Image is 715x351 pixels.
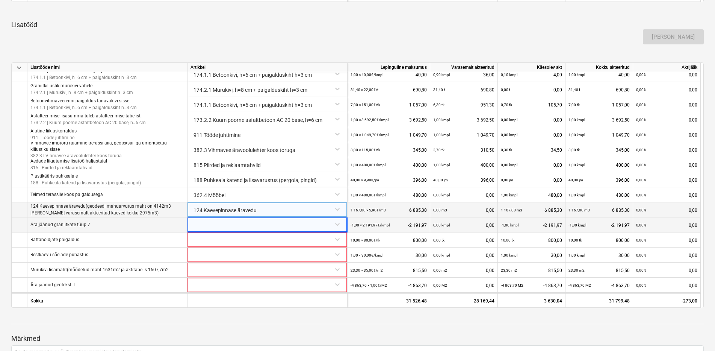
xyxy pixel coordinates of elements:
p: Vihmavee imbtoru rajamine trerassi alla, geotekstiiliga ümbritsetud killustiku sisse [30,140,184,153]
small: 0,00 t [501,88,510,92]
small: 0,70 tk [501,103,512,107]
p: Asfalteerimise lisasumma tuleb asfalteerimise tabelist. [30,113,146,119]
div: -4 863,70 [568,278,630,293]
small: 0,00% [636,163,646,167]
p: 911 | Tööde juhtimine [30,134,77,141]
small: 40,00 jm [568,178,583,182]
p: Rattahoidjate paigaldus [30,237,79,243]
small: 1,00 kmpl [501,193,517,197]
div: 0,00 [433,187,494,203]
small: 1,00 × 400,00€ / kmpl [351,163,385,167]
div: 6 885,30 [501,202,562,218]
small: 1,00 × 1 049,70€ / kmpl [351,133,388,137]
div: Artikkel [187,63,348,72]
div: 0,00 [636,82,697,97]
small: 0,30 tk [501,148,512,152]
small: 0,00% [636,148,646,152]
small: -4 863,70 × 1,00€ / M2 [351,283,387,287]
small: 0,00 kmpl [501,133,517,137]
small: 1,00 × 480,00€ / kmpl [351,193,385,197]
small: 1 167,00 × 5,90€ / m3 [351,208,386,212]
div: 800,00 [351,232,427,248]
div: 0,00 [501,127,562,143]
div: 28 169,44 [430,293,498,308]
div: 480,00 [568,187,630,203]
div: 0,00 [636,217,697,233]
div: 0,00 [433,217,494,233]
small: 40,00 jm [433,178,448,182]
small: 10,00 × 80,00€ / tk [351,238,380,242]
small: -1,00 × 2 191,97€ / kmpl [351,223,390,227]
div: 400,00 [351,157,427,173]
small: 1,00 × 3 692,50€ / kmpl [351,118,388,122]
small: 0,00 kmpl [433,223,450,227]
div: Lisatööde nimi [27,63,187,72]
p: Teimed terassile koos paigaldusega [30,191,103,198]
small: 0,00% [636,88,646,92]
div: 815,50 [568,263,630,278]
div: 3 692,50 [351,112,427,128]
p: 174.1.1 | Betoonkivi, h=6 cm + paigalduskiht h=3 cm [30,104,137,111]
div: 690,80 [351,82,427,97]
div: 951,30 [433,97,494,112]
p: 188 | Puhkeala katend ja lisavarustus (pergola, pingid) [30,179,141,186]
small: 1,00 kmpl [433,163,450,167]
div: 800,00 [501,232,562,248]
div: 3 630,04 [501,293,562,308]
p: Restkaevu sõelade puhastus [30,252,88,258]
small: 31,40 t [433,88,445,92]
div: 1 057,00 [351,97,427,112]
div: 0,00 [433,232,494,248]
small: 40,00 × 9,90€ / jm [351,178,379,182]
div: 3 692,50 [568,112,630,128]
small: 1,00 kmpl [433,133,450,137]
div: 800,00 [568,232,630,248]
div: -4 863,70 [501,278,562,293]
div: 0,00 [433,202,494,218]
div: Chat Widget [677,315,715,351]
div: 310,50 [433,142,494,158]
p: Betoonvihmaveerenni paigaldus tänavakivi sisse [30,98,137,104]
p: Ära jäänud graniitkate tüüp 7 [30,222,90,228]
div: Varasemalt akteeritud [430,63,498,72]
div: Kokku [27,293,187,308]
div: 0,00 [501,112,562,128]
small: 0,00% [636,178,646,182]
small: 23,30 × 35,00€ / m2 [351,268,383,272]
p: Ajutine liikluskorraldus [30,128,77,134]
small: 0,00% [636,223,646,227]
small: 0,00% [636,283,646,287]
div: 0,00 [636,187,697,203]
small: 0,00% [636,193,646,197]
p: Lisatööd [11,20,704,29]
small: 10,00 tk [501,238,514,242]
div: 31 526,48 [348,293,430,308]
div: 30,00 [568,248,630,263]
p: Ära jäänud geotekstiil [30,282,75,288]
small: 1,00 kmpl [568,253,585,257]
div: 0,00 [433,248,494,263]
small: 1,00 kmpl [568,193,585,197]
div: 0,00 [636,263,697,278]
div: 0,00 [636,232,697,248]
div: 0,00 [636,112,697,128]
div: -2 191,97 [501,217,562,233]
small: 1,00 kmpl [501,253,517,257]
small: 1 167,00 m3 [501,208,522,212]
div: 40,00 [351,67,427,82]
p: Aedade liigutamise lisatöö haljastajal [30,158,107,164]
div: -2 191,97 [568,217,630,233]
div: 3 692,50 [433,112,494,128]
div: 105,70 [501,97,562,112]
small: 0,00 m3 [433,208,447,212]
div: Kokku akteeritud [565,63,633,72]
div: 690,80 [568,82,630,97]
div: 34,50 [501,142,562,158]
div: 345,00 [568,142,630,158]
div: 815,50 [501,263,562,278]
div: 31 799,48 [565,293,633,308]
p: Märkmed [11,334,704,343]
small: 1,00 kmpl [568,118,585,122]
p: 174.2.1 | Murukivi, h=8 cm + paigalduskiht h=3 cm [30,89,133,96]
div: 400,00 [433,157,494,173]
